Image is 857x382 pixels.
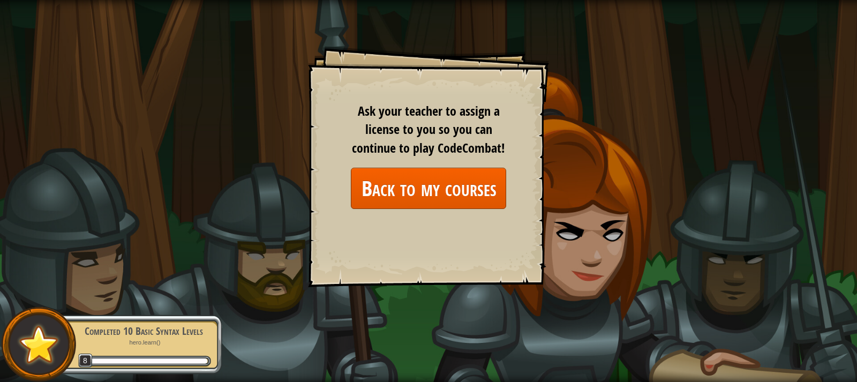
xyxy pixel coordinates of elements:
[76,339,211,347] p: hero.learn()
[14,320,63,368] img: default.png
[352,102,505,156] span: Ask your teacher to assign a license to you so you can continue to play CodeCombat!
[78,354,93,368] span: 8
[76,324,211,339] div: Completed 10 Basic Syntax Levels
[351,168,506,209] a: Back to my courses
